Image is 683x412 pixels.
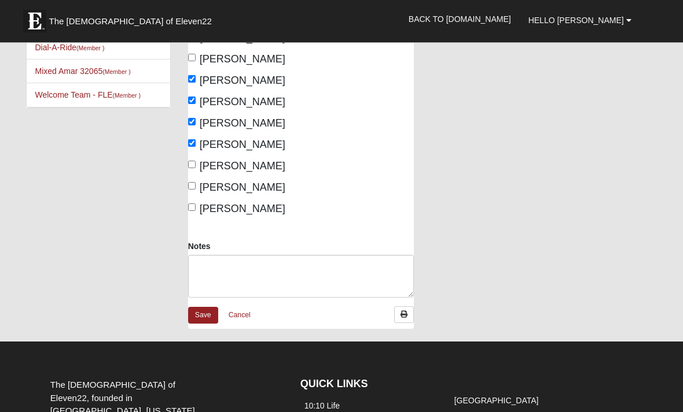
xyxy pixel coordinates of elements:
[188,140,196,147] input: [PERSON_NAME]
[221,307,258,325] a: Cancel
[200,161,285,172] span: [PERSON_NAME]
[200,96,285,108] span: [PERSON_NAME]
[35,67,131,76] a: Mixed Amar 32065(Member )
[35,43,105,53] a: Dial-A-Ride(Member )
[17,4,249,33] a: The [DEMOGRAPHIC_DATA] of Eleven22
[200,139,285,151] span: [PERSON_NAME]
[35,91,141,100] a: Welcome Team - FLE(Member )
[200,203,285,215] span: [PERSON_NAME]
[394,307,414,324] a: Print Attendance Roster
[188,241,211,253] label: Notes
[188,161,196,169] input: [PERSON_NAME]
[102,69,130,76] small: (Member )
[200,182,285,194] span: [PERSON_NAME]
[200,118,285,129] span: [PERSON_NAME]
[23,10,46,33] img: Eleven22 logo
[76,45,104,52] small: (Member )
[188,97,196,105] input: [PERSON_NAME]
[188,54,196,62] input: [PERSON_NAME]
[200,75,285,87] span: [PERSON_NAME]
[400,5,520,34] a: Back to [DOMAIN_NAME]
[49,16,212,27] span: The [DEMOGRAPHIC_DATA] of Eleven22
[188,183,196,190] input: [PERSON_NAME]
[188,307,218,324] a: Save
[188,118,196,126] input: [PERSON_NAME]
[188,76,196,83] input: [PERSON_NAME]
[300,378,433,391] h4: QUICK LINKS
[520,6,640,35] a: Hello [PERSON_NAME]
[200,54,285,65] span: [PERSON_NAME]
[528,16,624,25] span: Hello [PERSON_NAME]
[113,92,141,99] small: (Member )
[188,204,196,211] input: [PERSON_NAME]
